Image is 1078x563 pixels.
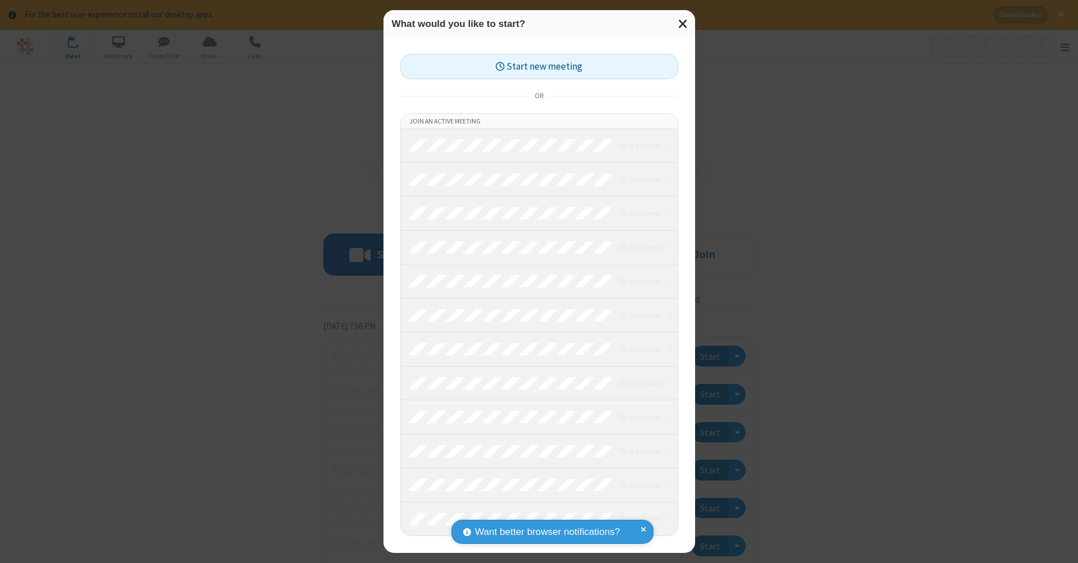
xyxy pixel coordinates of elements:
em: in progress [619,412,660,423]
em: in progress [619,208,660,219]
em: in progress [619,140,660,151]
button: Start new meeting [400,54,678,79]
em: in progress [619,242,660,253]
em: in progress [619,174,660,185]
em: in progress [619,344,660,355]
h3: What would you like to start? [392,19,687,29]
em: in progress [619,276,660,287]
em: in progress [619,310,660,321]
span: or [530,89,548,104]
span: Want better browser notifications? [475,525,620,539]
em: in progress [619,446,660,456]
em: in progress [619,480,660,491]
li: Join an active meeting [401,114,678,129]
em: in progress [619,514,660,524]
button: Close modal [672,10,695,38]
em: in progress [619,378,660,388]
